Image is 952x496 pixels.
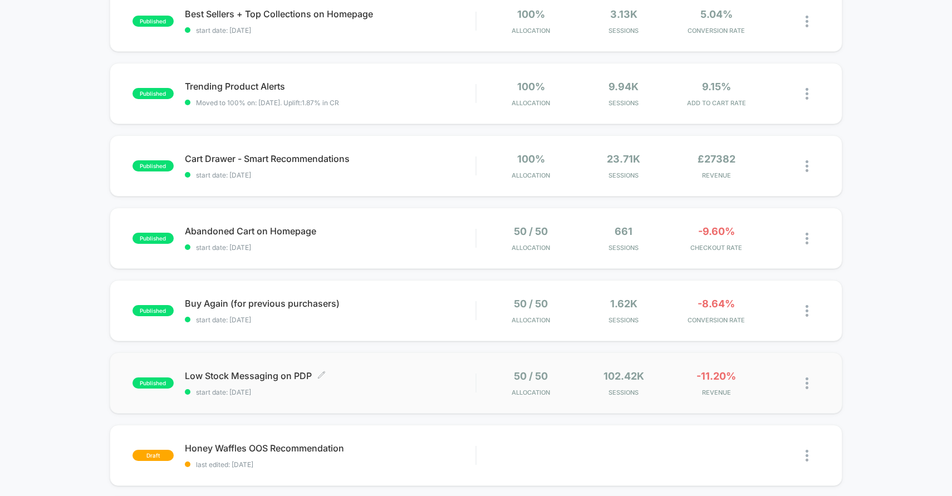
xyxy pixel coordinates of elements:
span: Sessions [580,171,667,179]
span: Sessions [580,389,667,396]
span: Sessions [580,316,667,324]
span: published [133,233,174,244]
span: REVENUE [673,389,759,396]
span: Sessions [580,244,667,252]
span: 1.62k [610,298,637,310]
span: Allocation [512,244,550,252]
span: published [133,160,174,171]
span: 100% [517,8,545,20]
img: close [806,450,808,461]
span: CONVERSION RATE [673,316,759,324]
img: close [806,377,808,389]
span: Allocation [512,27,550,35]
span: published [133,16,174,27]
span: CHECKOUT RATE [673,244,759,252]
span: 50 / 50 [514,370,548,382]
span: 50 / 50 [514,298,548,310]
span: start date: [DATE] [185,171,476,179]
span: Sessions [580,27,667,35]
span: published [133,377,174,389]
span: Honey Waffles OOS Recommendation [185,443,476,454]
span: Allocation [512,316,550,324]
span: Cart Drawer - Smart Recommendations [185,153,476,164]
span: -8.64% [698,298,735,310]
span: Trending Product Alerts [185,81,476,92]
span: ADD TO CART RATE [673,99,759,107]
span: -11.20% [696,370,736,382]
span: 100% [517,153,545,165]
span: £27382 [698,153,735,165]
span: last edited: [DATE] [185,460,476,469]
span: CONVERSION RATE [673,27,759,35]
span: 5.04% [700,8,733,20]
span: draft [133,450,174,461]
span: Abandoned Cart on Homepage [185,225,476,237]
span: Moved to 100% on: [DATE] . Uplift: 1.87% in CR [196,99,339,107]
img: close [806,160,808,172]
span: Sessions [580,99,667,107]
span: Allocation [512,171,550,179]
span: start date: [DATE] [185,26,476,35]
span: published [133,305,174,316]
img: close [806,88,808,100]
span: 23.71k [607,153,640,165]
span: REVENUE [673,171,759,179]
span: -9.60% [698,225,735,237]
img: close [806,16,808,27]
span: 9.94k [609,81,639,92]
span: Allocation [512,99,550,107]
span: published [133,88,174,99]
span: 661 [615,225,632,237]
span: 3.13k [610,8,637,20]
span: 102.42k [603,370,644,382]
span: Best Sellers + Top Collections on Homepage [185,8,476,19]
span: start date: [DATE] [185,316,476,324]
span: 100% [517,81,545,92]
span: 9.15% [702,81,731,92]
img: close [806,233,808,244]
span: Buy Again (for previous purchasers) [185,298,476,309]
img: close [806,305,808,317]
span: start date: [DATE] [185,388,476,396]
span: start date: [DATE] [185,243,476,252]
span: Low Stock Messaging on PDP [185,370,476,381]
span: 50 / 50 [514,225,548,237]
span: Allocation [512,389,550,396]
